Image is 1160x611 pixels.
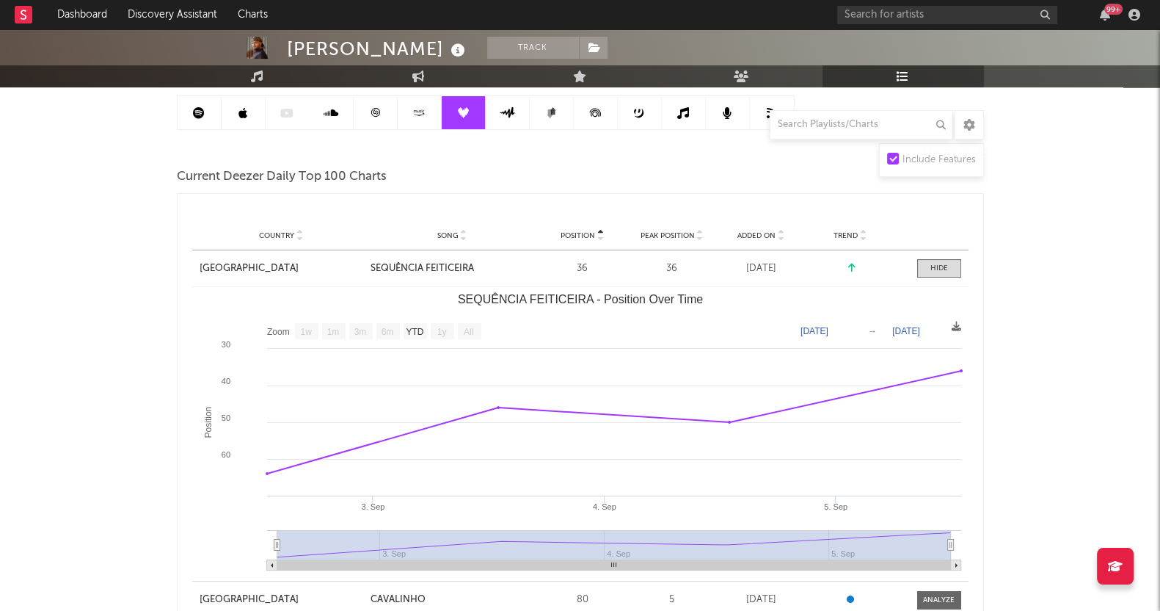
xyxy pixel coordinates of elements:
text: 4. Sep [592,502,616,511]
text: 3. Sep [361,502,384,511]
text: 5. Sep [824,502,847,511]
span: Trend [833,231,858,240]
div: 36 [541,261,624,276]
div: Include Features [902,151,976,169]
span: Song [437,231,459,240]
text: Position [203,407,213,438]
div: 80 [541,593,624,607]
div: [DATE] [720,261,802,276]
div: [DATE] [720,593,802,607]
input: Search for artists [837,6,1057,24]
a: [GEOGRAPHIC_DATA] [200,261,363,276]
div: 5 [631,593,713,607]
div: [PERSON_NAME] [287,37,469,61]
text: YTD [406,327,423,337]
text: 1m [327,327,339,337]
span: Peak Position [640,231,694,240]
text: 50 [221,413,230,422]
text: 1w [300,327,312,337]
a: CAVALINHO [371,593,534,607]
div: 36 [631,261,713,276]
text: 6m [381,327,393,337]
text: 40 [221,377,230,386]
span: Position [561,231,595,240]
text: 30 [221,340,230,349]
text: [DATE] [892,326,920,336]
text: → [868,326,877,336]
button: Track [487,37,579,59]
button: 99+ [1100,9,1110,21]
text: All [463,327,473,337]
input: Search Playlists/Charts [770,110,953,140]
text: [DATE] [800,326,828,336]
span: Current Deezer Daily Top 100 Charts [177,168,387,186]
a: [GEOGRAPHIC_DATA] [200,593,363,607]
text: 60 [221,450,230,459]
span: Country [259,231,294,240]
text: SEQUÊNCIA FEITICEIRA - Position Over Time [457,292,702,305]
span: Added On [737,231,776,240]
text: 1y [437,327,446,337]
a: SEQUÊNCIA FEITICEIRA [371,261,534,276]
svg: SEQUÊNCIA FEITICEIRA - Position Over Time [192,287,969,581]
text: 3m [354,327,366,337]
text: Zoom [267,327,290,337]
div: 99 + [1104,4,1123,15]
